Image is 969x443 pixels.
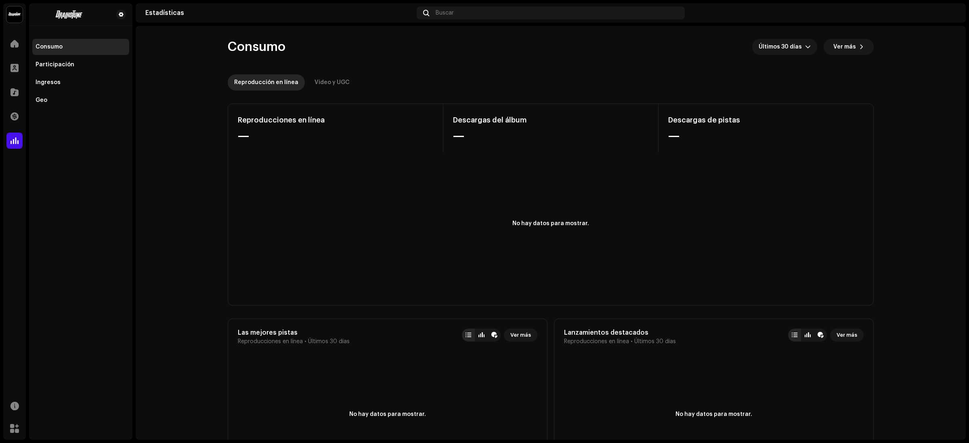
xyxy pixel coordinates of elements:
[238,338,303,345] span: Reproducciones en línea
[510,327,531,343] span: Ver más
[837,327,857,343] span: Ver más
[759,39,805,55] span: Últimos 30 días
[32,92,129,108] re-m-nav-item: Geo
[824,39,874,55] button: Ver más
[32,74,129,91] re-m-nav-item: Ingresos
[564,329,676,337] div: Lanzamientos destacados
[32,57,129,73] re-m-nav-item: Participación
[36,97,47,103] div: Geo
[36,10,103,19] img: 4be5d718-524a-47ed-a2e2-bfbeb4612910
[238,329,350,337] div: Las mejores pistas
[36,44,63,50] div: Consumo
[512,221,589,226] text: No hay datos para mostrar.
[308,338,350,345] span: Últimos 30 días
[32,39,129,55] re-m-nav-item: Consumo
[805,39,811,55] div: dropdown trigger
[830,329,864,342] button: Ver más
[36,61,74,68] div: Participación
[634,338,676,345] span: Últimos 30 días
[504,329,537,342] button: Ver más
[349,410,426,419] span: No hay datos para mostrar.
[234,74,298,91] div: Reproducción en línea
[6,6,23,23] img: 10370c6a-d0e2-4592-b8a2-38f444b0ca44
[228,39,285,55] span: Consumo
[943,6,956,19] img: b2590a90-de89-44a4-95b7-ce963566eb8b
[631,338,633,345] span: •
[36,79,61,86] div: Ingresos
[675,410,752,419] span: No hay datos para mostrar.
[833,39,856,55] span: Ver más
[304,338,306,345] span: •
[564,338,629,345] span: Reproducciones en línea
[145,10,413,16] div: Estadísticas
[436,10,454,16] span: Buscar
[315,74,350,91] div: Video y UGC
